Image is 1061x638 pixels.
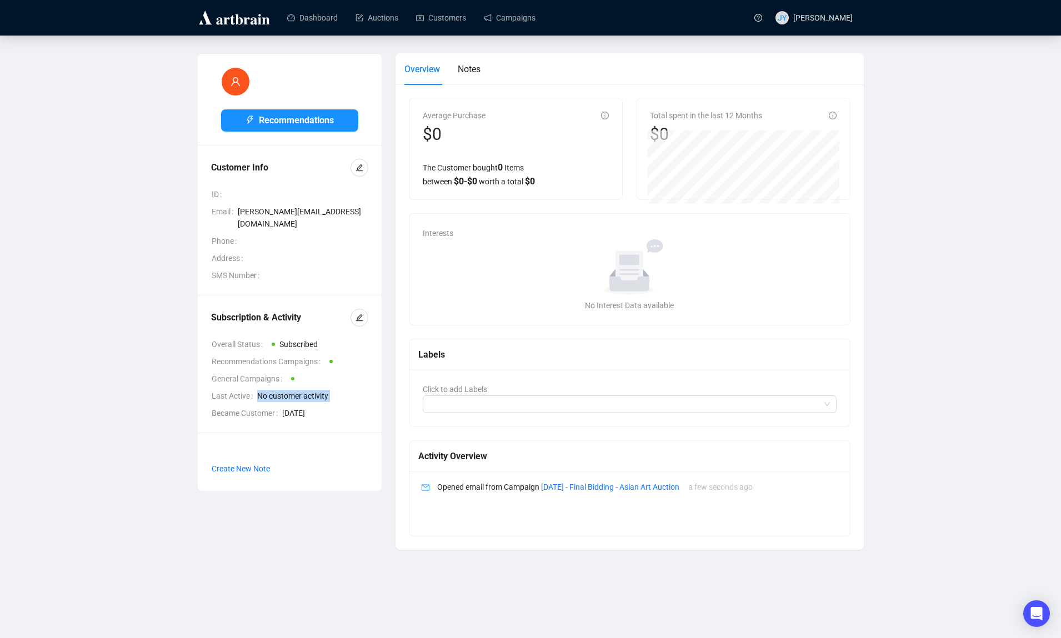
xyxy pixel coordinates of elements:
span: edit [356,314,363,321]
div: Open Intercom Messenger [1023,600,1050,627]
div: Customer Info [211,161,351,174]
span: General Campaigns [212,373,287,385]
span: Recommendations [259,113,334,127]
span: Total spent in the last 12 Months [650,111,762,120]
span: Recommendations Campaigns [212,355,325,368]
span: Interests [423,229,453,238]
span: Phone [212,235,241,247]
span: No customer activity [257,390,368,402]
span: Click to add Labels [423,385,487,394]
div: $0 [650,124,762,145]
span: [PERSON_NAME][EMAIL_ADDRESS][DOMAIN_NAME] [238,205,368,230]
div: No Interest Data available [427,299,832,312]
span: user [231,77,241,87]
a: [DATE] - Final Bidding - Asian Art Auction [541,483,679,491]
span: thunderbolt [246,115,254,124]
span: Became Customer [212,407,282,419]
span: question-circle [754,14,762,22]
div: Subscription & Activity [211,311,351,324]
span: Last Active [212,390,257,402]
span: $ 0 [525,176,535,187]
span: Average Purchase [423,111,486,120]
a: Campaigns [484,3,535,32]
a: Customers [416,3,466,32]
span: Create New Note [212,464,270,473]
a: Dashboard [287,3,338,32]
img: logo [197,9,272,27]
span: SMS Number [212,269,264,282]
div: Labels [418,348,841,361]
span: edit [356,164,363,172]
span: mail [422,484,429,491]
span: [DATE] [282,407,368,419]
a: Auctions [356,3,398,32]
button: Create New Note [211,460,271,478]
div: The Customer bought Items between worth a total [423,160,609,188]
span: $ 0 - $ 0 [454,176,477,187]
span: [PERSON_NAME] [793,13,853,22]
span: a few seconds ago [688,483,753,491]
span: Email [212,205,238,230]
span: JY [778,12,787,24]
span: Subscribed [279,340,318,349]
span: info-circle [829,112,837,119]
span: 0 [498,162,503,173]
span: Overall Status [212,338,267,350]
span: ID [212,188,226,200]
p: Opened email from Campaign [437,481,837,493]
span: Notes [458,64,481,74]
span: Overview [404,64,440,74]
div: Activity Overview [418,449,841,463]
span: Address [212,252,247,264]
button: Recommendations [221,109,358,132]
span: info-circle [601,112,609,119]
div: $0 [423,124,486,145]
